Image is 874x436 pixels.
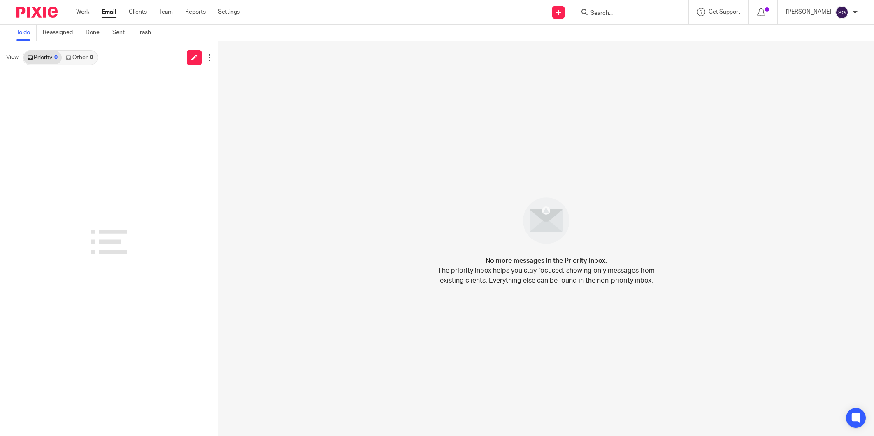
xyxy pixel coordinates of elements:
a: Sent [112,25,131,41]
img: image [518,192,575,249]
p: The priority inbox helps you stay focused, showing only messages from existing clients. Everythin... [437,266,655,285]
a: Settings [218,8,240,16]
span: View [6,53,19,62]
a: Reports [185,8,206,16]
img: svg%3E [835,6,848,19]
a: Other0 [62,51,97,64]
input: Search [590,10,664,17]
a: Priority0 [23,51,62,64]
a: Team [159,8,173,16]
a: Clients [129,8,147,16]
a: Trash [137,25,157,41]
a: To do [16,25,37,41]
div: 0 [90,55,93,60]
p: [PERSON_NAME] [786,8,831,16]
span: Get Support [709,9,740,15]
a: Reassigned [43,25,79,41]
h4: No more messages in the Priority inbox. [486,256,607,266]
a: Email [102,8,116,16]
a: Work [76,8,89,16]
a: Done [86,25,106,41]
img: Pixie [16,7,58,18]
div: 0 [54,55,58,60]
